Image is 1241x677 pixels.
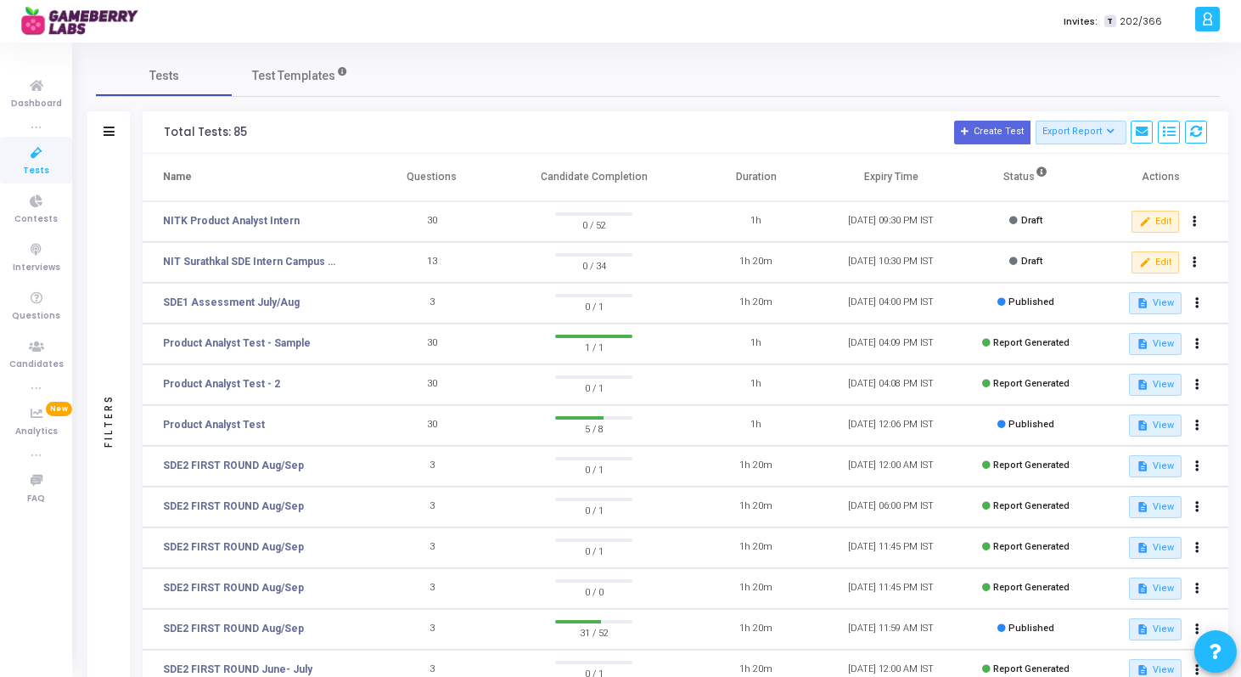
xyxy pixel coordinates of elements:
[823,201,958,242] td: [DATE] 09:30 PM IST
[13,261,60,275] span: Interviews
[1129,537,1181,559] button: View
[364,201,499,242] td: 30
[1137,379,1148,391] mat-icon: description
[1129,333,1181,355] button: View
[163,580,304,595] a: SDE2 FIRST ROUND Aug/Sep
[143,154,364,201] th: Name
[163,213,300,228] a: NITK Product Analyst Intern
[823,364,958,405] td: [DATE] 04:08 PM IST
[1137,623,1148,635] mat-icon: description
[163,376,280,392] a: Product Analyst Test - 2
[958,154,1093,201] th: Status
[688,154,823,201] th: Duration
[1064,14,1098,29] label: Invites:
[688,487,823,527] td: 1h 20m
[993,378,1070,389] span: Report Generated
[14,212,58,227] span: Contests
[21,4,149,38] img: logo
[993,460,1070,471] span: Report Generated
[163,539,304,555] a: SDE2 FIRST ROUND Aug/Sep
[1137,297,1148,309] mat-icon: description
[364,527,499,568] td: 3
[9,358,64,372] span: Candidates
[823,446,958,487] td: [DATE] 12:00 AM IST
[163,417,265,432] a: Product Analyst Test
[823,405,958,446] td: [DATE] 12:06 PM IST
[823,324,958,364] td: [DATE] 04:09 PM IST
[1008,296,1054,307] span: Published
[1137,460,1148,472] mat-icon: description
[823,283,958,324] td: [DATE] 04:00 PM IST
[555,297,632,314] span: 0 / 1
[1093,154,1228,201] th: Actions
[823,154,958,201] th: Expiry Time
[1021,256,1042,267] span: Draft
[823,242,958,283] td: [DATE] 10:30 PM IST
[555,583,632,600] span: 0 / 0
[1129,618,1181,640] button: View
[688,201,823,242] td: 1h
[1129,455,1181,477] button: View
[1139,257,1151,268] mat-icon: edit
[1021,215,1042,226] span: Draft
[555,379,632,396] span: 0 / 1
[1131,211,1178,233] button: Edit
[163,499,304,514] a: SDE2 FIRST ROUND Aug/Sep
[1139,216,1151,228] mat-icon: edit
[1137,583,1148,595] mat-icon: description
[1008,623,1054,634] span: Published
[555,460,632,477] span: 0 / 1
[555,420,632,437] span: 5 / 8
[11,97,62,111] span: Dashboard
[555,623,632,640] span: 31 / 52
[1120,14,1162,29] span: 202/366
[1137,501,1148,513] mat-icon: description
[688,242,823,283] td: 1h 20m
[1137,542,1148,554] mat-icon: description
[163,662,312,677] a: SDE2 FIRST ROUND June- July
[27,492,45,506] span: FAQ
[163,458,304,473] a: SDE2 FIRST ROUND Aug/Sep
[688,446,823,487] td: 1h 20m
[364,242,499,283] td: 13
[993,663,1070,674] span: Report Generated
[364,487,499,527] td: 3
[688,405,823,446] td: 1h
[993,582,1070,593] span: Report Generated
[149,67,179,85] span: Tests
[364,364,499,405] td: 30
[1104,15,1115,28] span: T
[555,257,632,274] span: 0 / 34
[12,309,60,324] span: Questions
[1129,415,1181,437] button: View
[1137,420,1148,432] mat-icon: description
[163,254,338,269] a: NIT Surathkal SDE Intern Campus Test
[499,154,688,201] th: Candidate Completion
[1129,292,1181,314] button: View
[46,402,72,416] span: New
[555,501,632,518] span: 0 / 1
[1137,664,1148,676] mat-icon: description
[1131,251,1178,274] button: Edit
[823,568,958,609] td: [DATE] 11:45 PM IST
[555,338,632,355] span: 1 / 1
[993,337,1070,348] span: Report Generated
[364,446,499,487] td: 3
[364,324,499,364] td: 30
[1008,419,1054,430] span: Published
[23,164,49,178] span: Tests
[364,609,499,650] td: 3
[555,216,632,233] span: 0 / 52
[954,121,1030,144] button: Create Test
[993,500,1070,511] span: Report Generated
[688,609,823,650] td: 1h 20m
[1036,121,1126,144] button: Export Report
[252,67,335,85] span: Test Templates
[364,568,499,609] td: 3
[688,364,823,405] td: 1h
[688,568,823,609] td: 1h 20m
[993,541,1070,552] span: Report Generated
[163,621,304,636] a: SDE2 FIRST ROUND Aug/Sep
[1137,338,1148,350] mat-icon: description
[364,283,499,324] td: 3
